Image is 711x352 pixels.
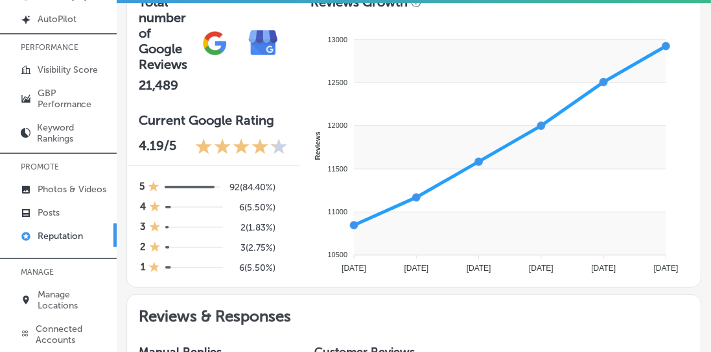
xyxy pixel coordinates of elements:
p: Manage Locations [38,289,110,311]
h5: 3 ( 2.75% ) [233,242,275,253]
div: 1 Star [149,221,161,234]
tspan: 11500 [327,164,347,172]
tspan: [DATE] [404,263,428,272]
h5: 6 ( 5.50% ) [233,262,275,273]
p: AutoPilot [38,14,76,25]
div: 4.19 Stars [195,138,288,157]
div: 1 Star [148,181,159,194]
tspan: [DATE] [529,263,554,272]
h5: 92 ( 84.40% ) [229,182,275,193]
img: gPZS+5FD6qPJAAAAABJRU5ErkJggg== [191,19,239,68]
h4: 3 [140,221,146,234]
h4: 1 [141,261,145,275]
p: Visibility Score [38,64,98,75]
tspan: [DATE] [653,263,678,272]
h2: 21,489 [139,77,191,93]
text: Reviews [313,131,321,160]
h4: 5 [139,181,145,194]
div: 1 Star [149,201,161,214]
h4: 2 [140,241,146,255]
div: 1 Star [149,241,161,255]
h2: Reviews & Responses [127,295,701,333]
h5: 2 ( 1.83% ) [233,222,275,233]
tspan: 12500 [327,79,347,86]
div: 1 Star [148,261,160,275]
tspan: [DATE] [466,263,491,272]
p: GBP Performance [38,88,110,110]
tspan: 11000 [327,208,347,216]
tspan: [DATE] [591,263,616,272]
h3: Current Google Rating [139,112,288,128]
img: e7ababfa220611ac49bdb491a11684a6.png [239,19,288,68]
tspan: 12000 [327,121,347,129]
p: Posts [38,207,60,218]
tspan: 10500 [327,251,347,258]
tspan: 13000 [327,35,347,43]
h4: 4 [140,201,146,214]
p: Connected Accounts [36,323,110,346]
h5: 6 ( 5.50% ) [233,202,275,213]
tspan: [DATE] [342,263,366,272]
p: Photos & Videos [38,184,106,195]
p: Keyword Rankings [37,122,110,144]
p: Reputation [38,231,83,242]
p: 4.19 /5 [139,138,176,157]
